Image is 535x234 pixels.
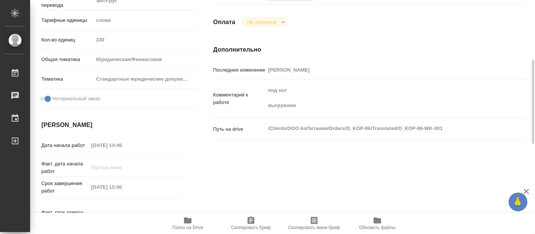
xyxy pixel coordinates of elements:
[93,73,198,86] div: Стандартные юридические документы, договоры, уставы
[509,193,527,211] button: 🙏
[41,36,93,44] p: Кол-во единиц
[41,180,89,195] p: Срок завершения работ
[213,125,266,133] p: Путь на drive
[359,225,396,230] span: Обновить файлы
[213,45,527,54] h4: Дополнительно
[245,19,278,25] button: Не оплачена
[283,213,346,234] button: Скопировать мини-бриф
[266,84,501,112] textarea: под нот выгружаем
[89,162,155,173] input: Пустое поле
[41,142,89,149] p: Дата начала работ
[266,122,501,135] textarea: /Clients/ООО КоПитания/Orders/D_KOP-86/Translated/D_KOP-86-WK-001
[219,213,283,234] button: Скопировать бриф
[93,53,198,66] div: Юридическая/Финансовая
[172,225,203,230] span: Папка на Drive
[89,140,155,151] input: Пустое поле
[213,66,266,74] p: Последнее изменение
[512,194,524,210] span: 🙏
[93,14,198,27] div: слово
[93,34,198,45] input: Пустое поле
[89,211,155,222] input: Пустое поле
[41,56,93,63] p: Общая тематика
[89,182,155,193] input: Пустое поле
[231,225,271,230] span: Скопировать бриф
[288,225,340,230] span: Скопировать мини-бриф
[156,213,219,234] button: Папка на Drive
[41,75,93,83] p: Тематика
[266,64,501,75] input: Пустое поле
[41,17,93,24] p: Тарифные единицы
[52,95,100,102] span: Нотариальный заказ
[346,213,409,234] button: Обновить файлы
[213,18,236,27] h4: Оплата
[41,121,183,130] h4: [PERSON_NAME]
[41,160,89,175] p: Факт. дата начала работ
[213,91,266,106] p: Комментарий к работе
[41,209,89,224] p: Факт. срок заверш. работ
[241,17,287,27] div: Не оплачена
